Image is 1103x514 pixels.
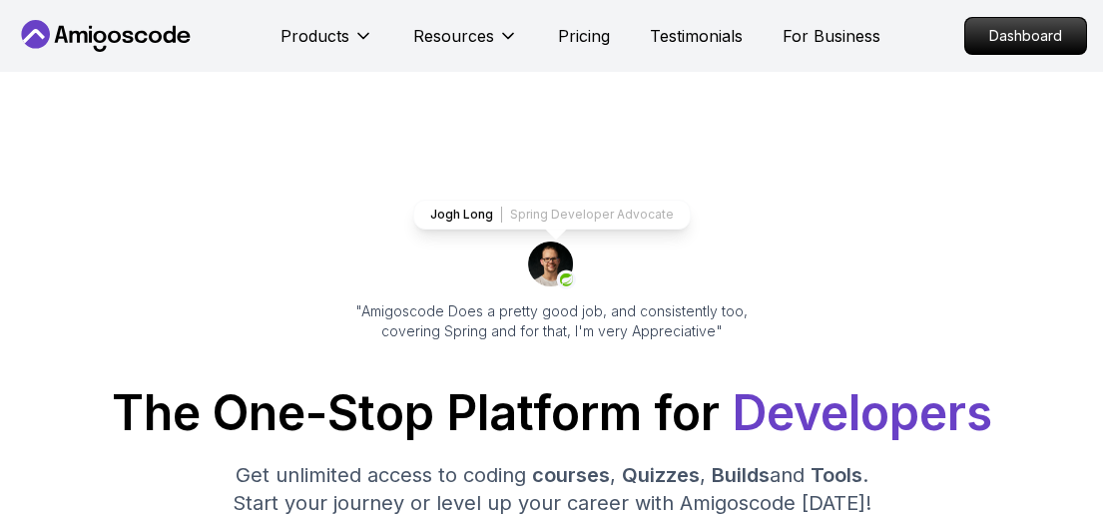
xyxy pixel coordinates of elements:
[413,24,518,64] button: Resources
[732,383,992,442] span: Developers
[280,24,373,64] button: Products
[532,463,610,487] span: courses
[280,24,349,48] p: Products
[430,207,493,223] p: Jogh Long
[783,24,880,48] a: For Business
[712,463,770,487] span: Builds
[811,463,862,487] span: Tools
[965,18,1086,54] p: Dashboard
[328,301,776,341] p: "Amigoscode Does a pretty good job, and consistently too, covering Spring and for that, I'm very ...
[16,389,1087,437] h1: The One-Stop Platform for
[650,24,743,48] a: Testimonials
[510,207,674,223] p: Spring Developer Advocate
[528,242,576,289] img: josh long
[622,463,700,487] span: Quizzes
[558,24,610,48] a: Pricing
[964,17,1087,55] a: Dashboard
[413,24,494,48] p: Resources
